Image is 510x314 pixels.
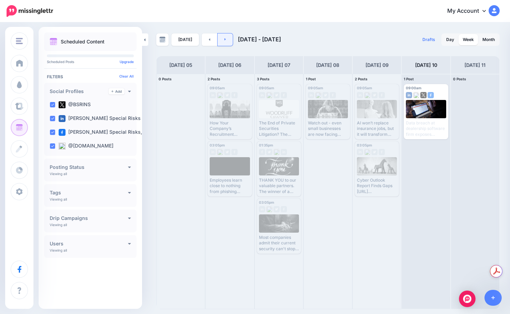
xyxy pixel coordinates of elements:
img: facebook-grey-square.png [330,92,336,98]
a: Add [109,88,124,94]
div: Watch out - even small businesses are now facing threats from deepfake attacks [URL][DOMAIN_NAME] [308,120,348,137]
a: My Account [440,3,500,20]
img: twitter-square.png [420,92,427,98]
img: bluesky-grey-square.png [364,92,370,98]
img: linkedin-square.png [406,92,412,98]
span: 09:05am [259,86,274,90]
img: facebook-square.png [59,129,66,136]
div: The End of Private Securities Litigation? The SEC’s New Arbitration Policy and D&O Insurance Impa... [259,120,299,137]
img: facebook-square.png [428,92,434,98]
span: 09:05am [210,86,225,90]
a: [DATE] [171,33,199,46]
img: bluesky-grey-square.png [315,92,321,98]
img: linkedin-grey-square.png [357,92,363,98]
span: [DATE] - [DATE] [238,36,281,43]
img: linkedin-grey-square.png [308,92,314,98]
img: menu.png [16,38,23,44]
img: linkedin-grey-square.png [281,149,287,155]
img: facebook-grey-square.png [231,92,238,98]
span: 1 Post [404,77,414,81]
h4: Filters [47,74,134,79]
p: Scheduled Content [61,39,104,44]
span: 2 Posts [208,77,220,81]
h4: [DATE] 07 [268,61,290,69]
img: twitter-grey-square.png [371,92,378,98]
p: Viewing all [50,197,67,201]
span: 09:05am [357,86,372,90]
a: Clear All [119,74,134,78]
p: Viewing all [50,172,67,176]
img: Missinglettr [7,5,53,17]
span: 01:35pm [259,143,273,147]
img: twitter-grey-square.png [224,92,230,98]
div: Open Intercom Messenger [459,291,476,307]
img: facebook-grey-square.png [259,149,265,155]
div: AI won’t replace insurance jobs, but it will transform them [URL][DOMAIN_NAME] [357,120,397,137]
img: bluesky-grey-square.png [217,92,223,98]
h4: Drip Campaigns [50,216,128,221]
h4: [DATE] 09 [366,61,389,69]
label: @BSRINS [59,101,91,108]
h4: Posting Status [50,165,128,170]
p: Scheduled Posts [47,60,134,63]
span: Drafts [422,38,435,42]
img: calendar-grey-darker.png [159,37,166,43]
a: Month [478,34,499,45]
img: bluesky-square.png [59,143,66,150]
img: bluesky-grey-square.png [217,149,223,155]
span: 2 Posts [355,77,368,81]
a: Drafts [418,33,439,46]
h4: [DATE] 10 [415,61,437,69]
div: Data breach at dealership software firm exposes 766,000 clients [URL][DOMAIN_NAME] [406,120,446,137]
img: linkedin-square.png [59,115,66,122]
img: bluesky-grey-square.png [266,206,272,212]
span: 0 Posts [453,77,466,81]
img: twitter-grey-square.png [371,149,378,155]
img: facebook-grey-square.png [281,206,287,212]
span: 03:05pm [259,200,274,204]
img: facebook-grey-square.png [379,92,385,98]
img: facebook-grey-square.png [231,149,238,155]
span: 03:05pm [210,143,225,147]
a: Day [442,34,458,45]
div: Employees learn close to nothing from phishing training, and this is why [URL][DOMAIN_NAME] [210,178,250,194]
img: linkedin-grey-square.png [210,92,216,98]
p: Viewing all [50,248,67,252]
h4: Tags [50,190,128,195]
label: @[DOMAIN_NAME] [59,143,113,150]
h4: [DATE] 08 [316,61,339,69]
img: twitter-grey-square.png [266,149,272,155]
img: facebook-grey-square.png [379,149,385,155]
a: Upgrade [120,60,134,64]
img: facebook-grey-square.png [281,92,287,98]
div: How Your Company’s Recruitment Practices Might Be Driving Candidates Away [URL][DOMAIN_NAME] [210,120,250,137]
h4: Users [50,241,128,246]
img: twitter-grey-square.png [224,149,230,155]
label: [PERSON_NAME] Special Risks, … [59,129,148,136]
img: calendar.png [50,38,57,45]
img: bluesky-grey-square.png [364,149,370,155]
label: [PERSON_NAME] Special Risks (… [59,115,148,122]
span: 09:00am [406,86,421,90]
div: Most companies admit their current security can't stop AI cybercrime [URL][DOMAIN_NAME] [259,235,299,252]
img: linkedin-grey-square.png [357,149,363,155]
p: Viewing all [50,223,67,227]
img: twitter-grey-square.png [273,206,280,212]
img: bluesky-grey-square.png [266,92,272,98]
img: bluesky-grey-square.png [273,149,280,155]
span: 1 Post [306,77,316,81]
img: twitter-grey-square.png [273,92,280,98]
a: Week [459,34,478,45]
h4: Social Profiles [50,89,109,94]
img: twitter-square.png [59,101,66,108]
img: twitter-grey-square.png [322,92,329,98]
div: THANK YOU to our valuable partners. The winner of a Visa Gift Card is [PERSON_NAME] with [PERSON_... [259,178,299,194]
span: 03:05pm [357,143,372,147]
h4: [DATE] 06 [218,61,241,69]
h4: [DATE] 05 [169,61,192,69]
span: 09:05am [308,86,323,90]
img: bluesky-square.png [413,92,419,98]
span: 0 Posts [159,77,172,81]
span: 3 Posts [257,77,270,81]
h4: [DATE] 11 [464,61,486,69]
